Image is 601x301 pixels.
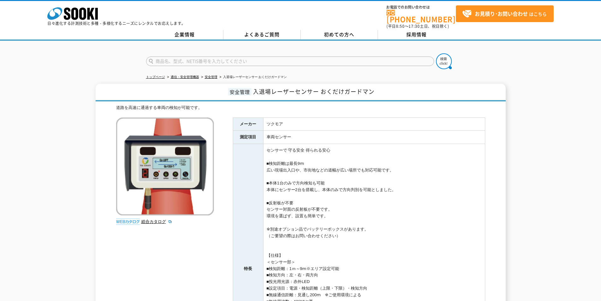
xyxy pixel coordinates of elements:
[386,10,456,23] a: [PHONE_NUMBER]
[456,5,554,22] a: お見積り･お問い合わせはこちら
[233,131,263,144] th: 測定項目
[233,117,263,131] th: メーカー
[378,30,455,39] a: 採用情報
[324,31,354,38] span: 初めての方へ
[146,75,165,79] a: トップページ
[396,23,405,29] span: 8:50
[462,9,547,19] span: はこちら
[205,75,217,79] a: 安全管理
[223,30,301,39] a: よくあるご質問
[253,87,374,96] span: 入退場レーザーセンサー おくだけガードマン
[116,117,214,215] img: 入退場レーザーセンサー おくだけガードマン
[171,75,199,79] a: 通信・安全管理機器
[301,30,378,39] a: 初めての方へ
[218,74,287,81] li: 入退場レーザーセンサー おくだけガードマン
[436,53,452,69] img: btn_search.png
[409,23,420,29] span: 17:30
[146,57,434,66] input: 商品名、型式、NETIS番号を入力してください
[386,23,449,29] span: (平日 ～ 土日、祝日除く)
[228,88,251,95] span: 安全管理
[475,10,528,17] strong: お見積り･お問い合わせ
[146,30,223,39] a: 企業情報
[263,131,485,144] td: 車両センサー
[116,105,485,111] div: 道路を高速に通過する車両の検知が可能です。
[263,117,485,131] td: ツクモア
[116,219,140,225] img: webカタログ
[141,219,172,224] a: 総合カタログ
[386,5,456,9] span: お電話でのお問い合わせは
[47,21,186,25] p: 日々進化する計測技術と多種・多様化するニーズにレンタルでお応えします。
